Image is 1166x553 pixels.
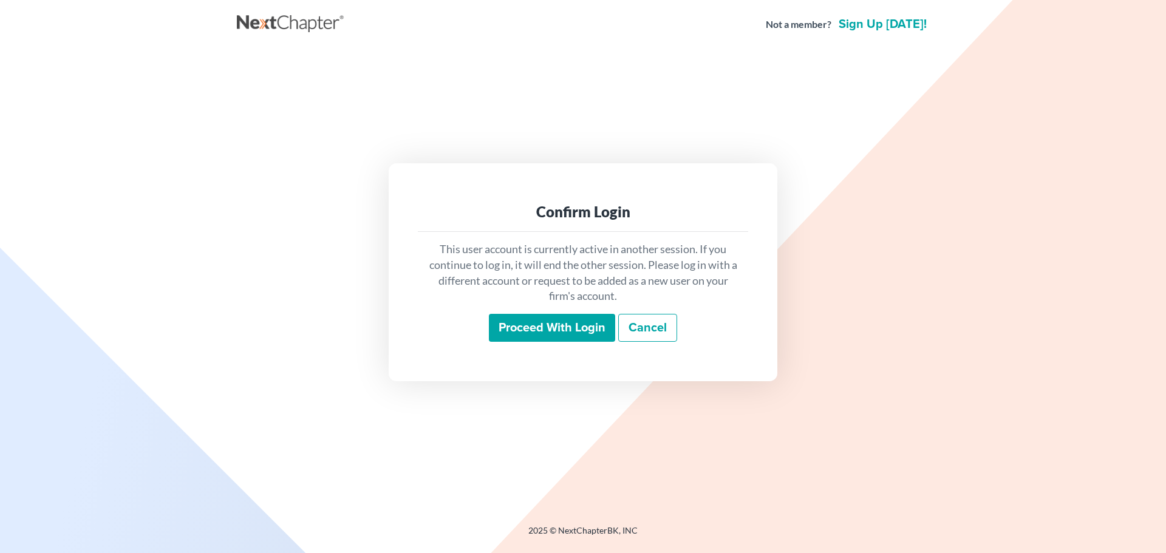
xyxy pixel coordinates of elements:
[618,314,677,342] a: Cancel
[766,18,831,32] strong: Not a member?
[489,314,615,342] input: Proceed with login
[428,202,738,222] div: Confirm Login
[428,242,738,304] p: This user account is currently active in another session. If you continue to log in, it will end ...
[836,18,929,30] a: Sign up [DATE]!
[237,524,929,546] div: 2025 © NextChapterBK, INC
